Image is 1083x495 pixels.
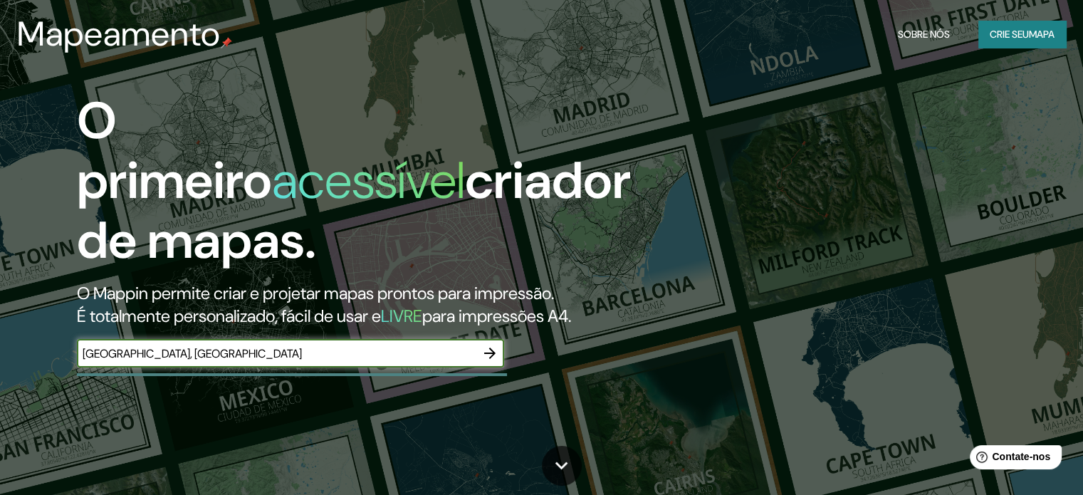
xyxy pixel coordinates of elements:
[422,305,571,327] font: para impressões A4.
[77,305,381,327] font: É totalmente personalizado, fácil de usar e
[892,21,956,48] button: Sobre nós
[898,28,950,41] font: Sobre nós
[17,11,221,56] font: Mapeamento
[272,147,465,214] font: acessível
[77,345,476,362] input: Escolha seu lugar favorito
[221,37,232,48] img: pino de mapa
[978,21,1066,48] button: Crie seumapa
[381,305,422,327] font: LIVRE
[77,282,554,304] font: O Mappin permite criar e projetar mapas prontos para impressão.
[990,28,1029,41] font: Crie seu
[1029,28,1055,41] font: mapa
[77,88,272,214] font: O primeiro
[77,147,631,273] font: criador de mapas.
[956,439,1067,479] iframe: Iniciador de widget de ajuda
